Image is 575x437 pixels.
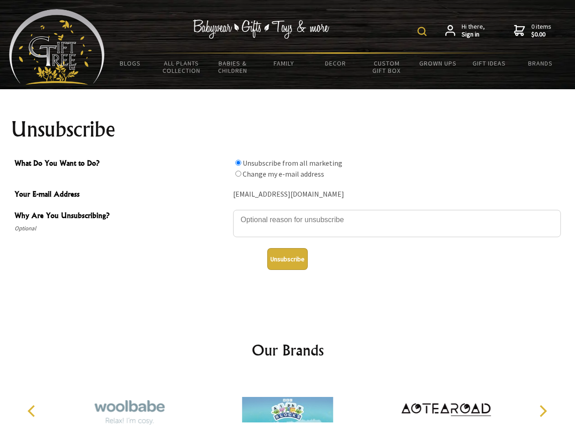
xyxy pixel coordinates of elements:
input: What Do You Want to Do? [235,160,241,166]
input: What Do You Want to Do? [235,171,241,177]
button: Next [533,401,553,421]
a: Custom Gift Box [361,54,412,80]
a: Family [259,54,310,73]
textarea: Why Are You Unsubscribing? [233,210,561,237]
span: 0 items [531,22,551,39]
label: Change my e-mail address [243,169,324,178]
button: Previous [23,401,43,421]
span: Why Are You Unsubscribing? [15,210,229,223]
a: 0 items$0.00 [514,23,551,39]
a: BLOGS [105,54,156,73]
button: Unsubscribe [267,248,308,270]
span: Optional [15,223,229,234]
h2: Our Brands [18,339,557,361]
a: Gift Ideas [463,54,515,73]
a: Grown Ups [412,54,463,73]
a: Brands [515,54,566,73]
h1: Unsubscribe [11,118,565,140]
div: [EMAIL_ADDRESS][DOMAIN_NAME] [233,188,561,202]
a: Babies & Children [207,54,259,80]
a: Decor [310,54,361,73]
img: Babyware - Gifts - Toys and more... [9,9,105,85]
img: product search [417,27,427,36]
img: Babywear - Gifts - Toys & more [193,20,330,39]
a: Hi there,Sign in [445,23,485,39]
span: Hi there, [462,23,485,39]
span: Your E-mail Address [15,188,229,202]
a: All Plants Collection [156,54,208,80]
label: Unsubscribe from all marketing [243,158,342,168]
strong: Sign in [462,30,485,39]
span: What Do You Want to Do? [15,158,229,171]
strong: $0.00 [531,30,551,39]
